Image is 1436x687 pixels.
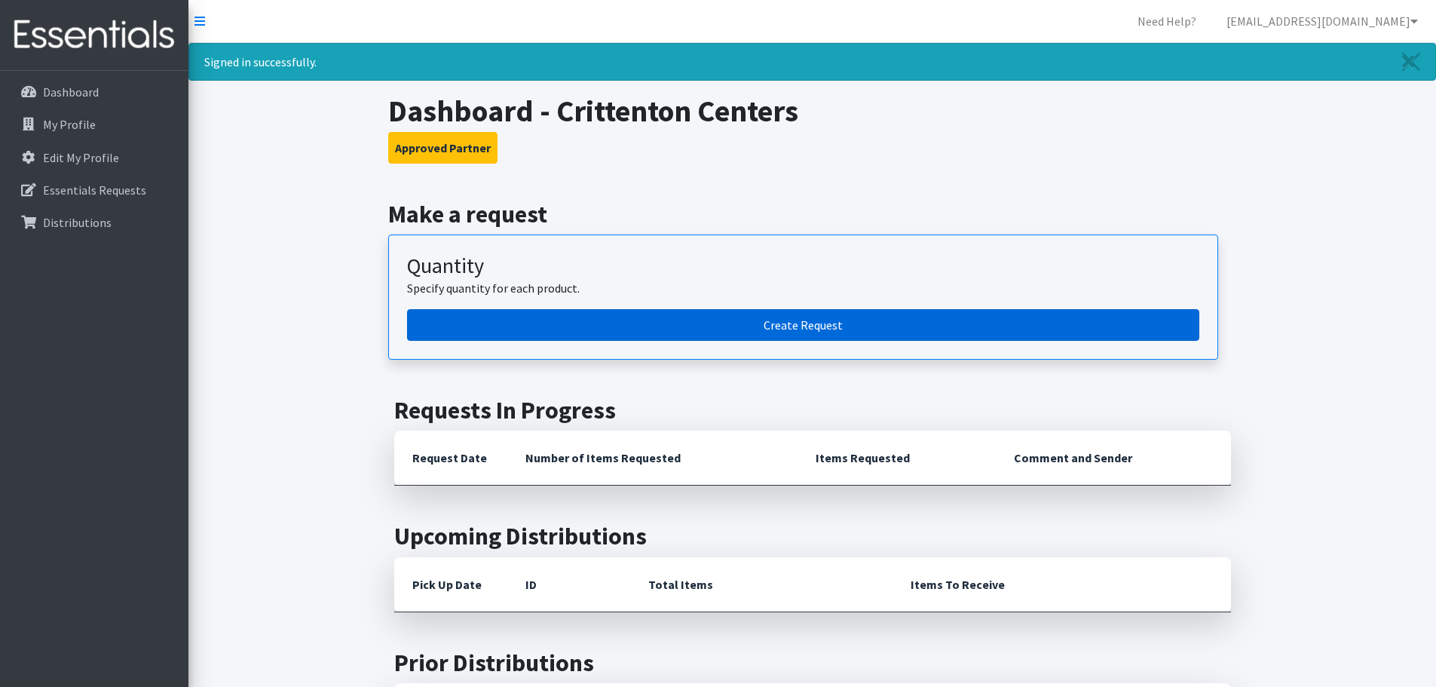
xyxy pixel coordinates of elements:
[394,649,1231,677] h2: Prior Distributions
[6,77,182,107] a: Dashboard
[6,207,182,238] a: Distributions
[798,431,996,486] th: Items Requested
[43,150,119,165] p: Edit My Profile
[1125,6,1208,36] a: Need Help?
[394,396,1231,425] h2: Requests In Progress
[996,431,1230,486] th: Comment and Sender
[893,557,1231,612] th: Items To Receive
[630,557,893,612] th: Total Items
[6,109,182,140] a: My Profile
[1214,6,1430,36] a: [EMAIL_ADDRESS][DOMAIN_NAME]
[388,200,1236,228] h2: Make a request
[407,309,1199,341] a: Create a request by quantity
[507,431,798,486] th: Number of Items Requested
[6,143,182,173] a: Edit My Profile
[43,215,112,230] p: Distributions
[43,117,96,132] p: My Profile
[188,43,1436,81] div: Signed in successfully.
[394,431,507,486] th: Request Date
[6,175,182,205] a: Essentials Requests
[43,84,99,100] p: Dashboard
[388,132,498,164] button: Approved Partner
[407,253,1199,279] h3: Quantity
[507,557,630,612] th: ID
[394,522,1231,551] h2: Upcoming Distributions
[6,10,182,60] img: HumanEssentials
[1387,44,1435,80] a: Close
[394,557,507,612] th: Pick Up Date
[43,182,146,198] p: Essentials Requests
[407,279,1199,297] p: Specify quantity for each product.
[388,93,1236,129] h1: Dashboard - Crittenton Centers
